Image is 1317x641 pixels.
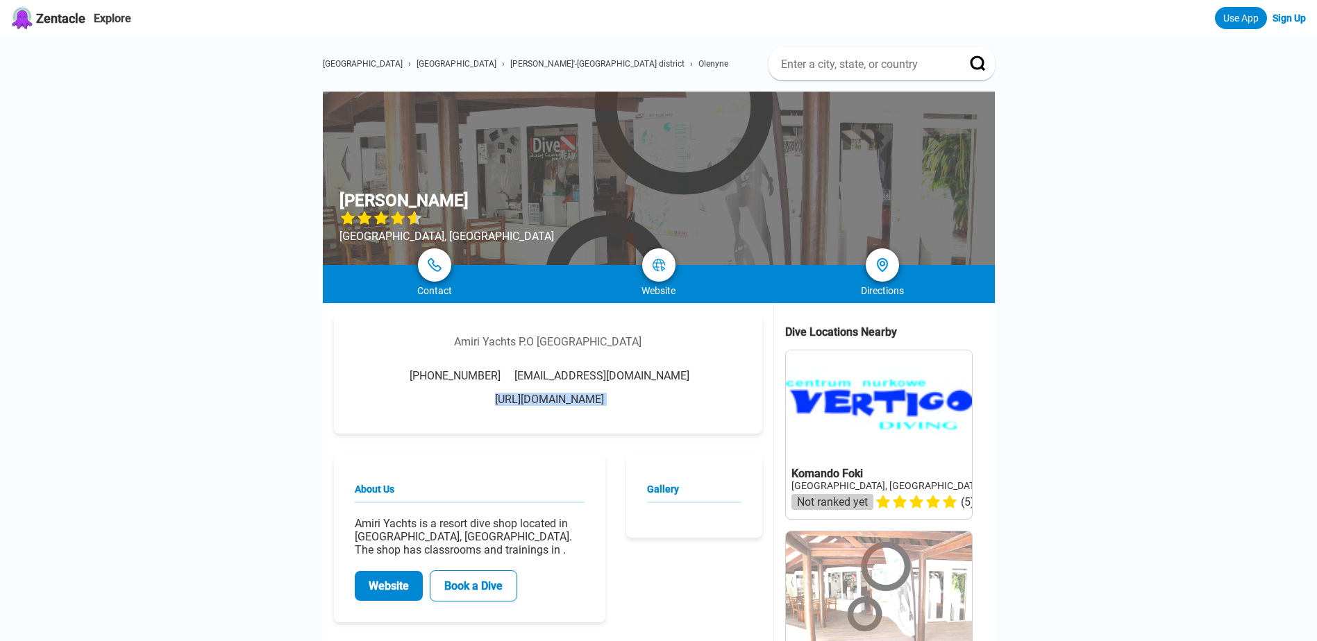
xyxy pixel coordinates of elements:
[355,517,585,556] p: Amiri Yachts is a resort dive shop located in [GEOGRAPHIC_DATA], [GEOGRAPHIC_DATA]. The shop has ...
[1215,7,1267,29] a: Use App
[652,258,666,272] img: map
[502,59,505,69] span: ›
[780,57,950,71] input: Enter a city, state, or country
[417,59,496,69] a: [GEOGRAPHIC_DATA]
[11,7,33,29] img: Zentacle logo
[642,248,676,282] a: map
[94,12,131,25] a: Explore
[785,325,995,339] div: Dive Locations Nearby
[546,285,771,296] div: Website
[647,484,741,503] h2: Gallery
[771,285,995,296] div: Directions
[11,7,85,29] a: Zentacle logoZentacle
[355,484,585,503] h2: About Us
[36,11,85,26] span: Zentacle
[495,393,604,406] a: [URL][DOMAIN_NAME]
[428,258,442,272] img: phone
[874,257,891,273] img: directions
[323,285,547,296] div: Contact
[408,59,411,69] span: ›
[323,59,403,69] a: [GEOGRAPHIC_DATA]
[1273,12,1306,24] a: Sign Up
[339,230,554,243] div: [GEOGRAPHIC_DATA], [GEOGRAPHIC_DATA]
[514,369,689,382] span: [EMAIL_ADDRESS][DOMAIN_NAME]
[430,570,517,601] a: Book a Dive
[791,480,983,491] a: [GEOGRAPHIC_DATA], [GEOGRAPHIC_DATA]
[698,59,728,69] a: Olenyne
[410,369,501,382] span: [PHONE_NUMBER]
[339,191,469,210] h1: [PERSON_NAME]
[866,248,899,282] a: directions
[355,571,423,601] a: Website
[454,335,641,348] div: Amiri Yachts P.O [GEOGRAPHIC_DATA]
[510,59,685,69] a: [PERSON_NAME]'-[GEOGRAPHIC_DATA] district
[690,59,693,69] span: ›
